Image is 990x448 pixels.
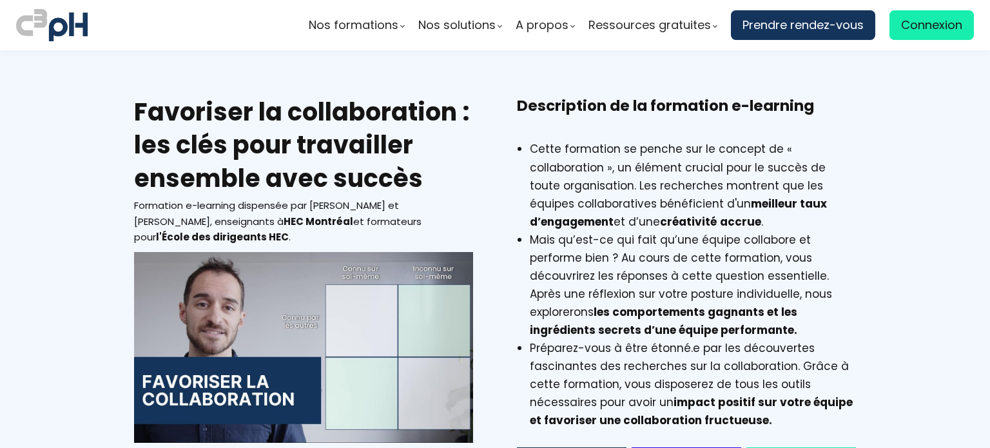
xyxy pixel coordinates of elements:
b: HEC Montréal [284,215,353,228]
span: Nos formations [309,15,398,35]
strong: créativité [660,214,717,229]
img: logo C3PH [16,6,88,44]
b: l'École des dirigeants HEC [156,230,289,244]
li: Cette formation se penche sur le concept de « collaboration », un élément crucial pour le succès ... [530,140,856,230]
li: Mais qu’est-ce qui fait qu’une équipe collabore et performe bien ? Au cours de cette formation, v... [530,231,856,339]
strong: accrue [720,214,761,229]
span: A propos [516,15,568,35]
h2: Favoriser la collaboration : les clés pour travailler ensemble avec succès [134,95,473,195]
strong: les comportements gagnants et les ingrédients secrets d’une équipe performante. [530,304,797,338]
span: Nos solutions [418,15,496,35]
h3: Description de la formation e-learning [517,95,856,137]
span: Prendre rendez-vous [742,15,864,35]
a: Prendre rendez-vous [731,10,875,40]
span: Ressources gratuites [588,15,711,35]
div: Formation e-learning dispensée par [PERSON_NAME] et [PERSON_NAME], enseignants à et formateurs po... [134,198,473,246]
a: Connexion [889,10,974,40]
li: Préparez-vous à être étonné.e par les découvertes fascinantes des recherches sur la collaboration... [530,339,856,429]
span: Connexion [901,15,962,35]
strong: impact positif sur votre équipe et favoriser une collaboration fructueuse. [530,394,853,428]
strong: meilleur taux d’engagement [530,196,827,229]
